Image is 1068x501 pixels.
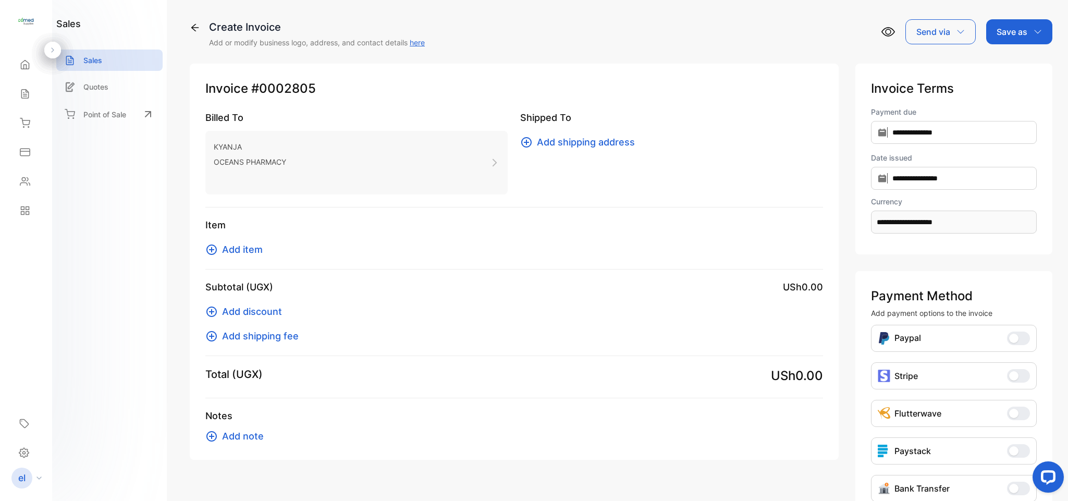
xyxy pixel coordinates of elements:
img: icon [878,445,890,457]
img: icon [878,370,890,382]
button: Add note [205,429,270,443]
a: Sales [56,50,163,71]
label: Payment due [871,106,1037,117]
p: Save as [997,26,1027,38]
p: Notes [205,409,823,423]
a: Quotes [56,76,163,97]
span: USh0.00 [771,366,823,385]
button: Add shipping fee [205,329,305,343]
label: Date issued [871,152,1037,163]
span: Add note [222,429,264,443]
p: Add or modify business logo, address, and contact details [209,37,425,48]
p: Total (UGX) [205,366,263,382]
iframe: LiveChat chat widget [1024,457,1068,501]
p: Shipped To [520,111,823,125]
p: Subtotal (UGX) [205,280,273,294]
p: el [18,471,26,485]
p: Paystack [894,445,931,457]
div: Create Invoice [209,19,425,35]
span: USh0.00 [783,280,823,294]
img: logo [18,14,34,29]
button: Add discount [205,304,288,319]
p: Flutterwave [894,407,941,420]
p: Bank Transfer [894,482,950,495]
span: Add discount [222,304,282,319]
p: Paypal [894,332,921,345]
p: Item [205,218,823,232]
span: Add shipping fee [222,329,299,343]
span: Add shipping address [537,135,635,149]
img: Icon [878,407,890,420]
button: Add item [205,242,269,256]
p: Add payment options to the invoice [871,308,1037,319]
p: Invoice Terms [871,79,1037,98]
p: OCEANS PHARMACY [214,154,286,169]
img: Icon [878,482,890,495]
button: Save as [986,19,1052,44]
a: Point of Sale [56,103,163,126]
p: Point of Sale [83,109,126,120]
p: KYANJA [214,139,286,154]
span: #0002805 [251,79,316,98]
label: Currency [871,196,1037,207]
p: Invoice [205,79,823,98]
p: Payment Method [871,287,1037,306]
h1: sales [56,17,81,31]
p: Send via [916,26,950,38]
button: Send via [905,19,976,44]
p: Sales [83,55,102,66]
button: Add shipping address [520,135,641,149]
span: Add item [222,242,263,256]
p: Stripe [894,370,918,382]
p: Billed To [205,111,508,125]
img: Icon [878,332,890,345]
a: here [410,38,425,47]
p: Quotes [83,81,108,92]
